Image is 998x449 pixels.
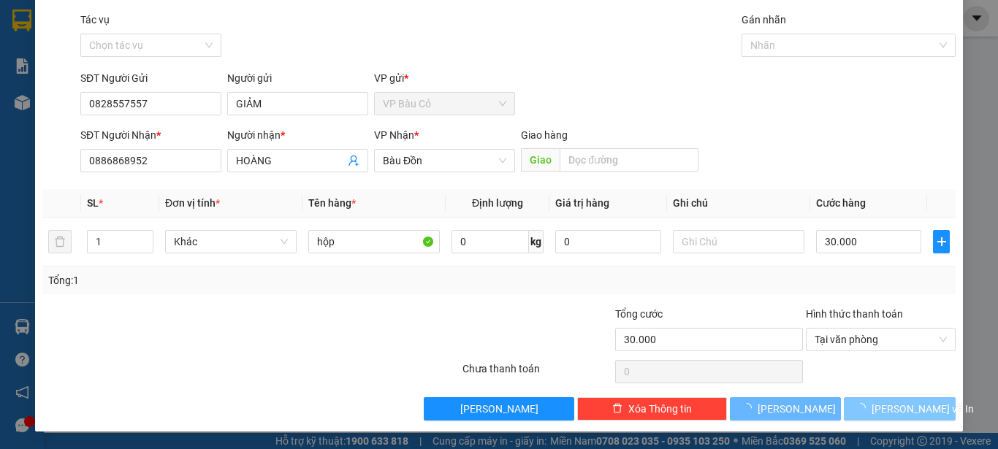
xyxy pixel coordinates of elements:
button: plus [933,230,950,253]
span: Đơn vị tính [165,197,220,209]
input: Dọc đường [560,148,698,172]
input: Ghi Chú [673,230,804,253]
span: Giao hàng [521,129,568,141]
span: loading [856,403,872,413]
button: [PERSON_NAME] và In [844,397,956,421]
div: 30.000 [11,77,133,94]
button: [PERSON_NAME] [730,397,842,421]
div: SĐT Người Nhận [80,127,221,143]
div: SĐT Người Gửi [80,70,221,86]
span: SL [189,101,209,122]
div: 0364121629 [12,47,131,68]
span: Giá trị hàng [555,197,609,209]
span: [PERSON_NAME] [758,401,836,417]
div: Chưa thanh toán [461,361,614,386]
span: Giao [521,148,560,172]
span: Xóa Thông tin [628,401,692,417]
span: Khác [174,231,288,253]
span: Tên hàng [308,197,356,209]
div: Tổng: 1 [48,272,386,288]
button: delete [48,230,72,253]
span: [PERSON_NAME] [460,401,538,417]
span: loading [742,403,758,413]
span: CR : [11,78,34,93]
div: VP Bàu Cỏ [12,12,131,30]
label: Tác vụ [80,14,110,26]
div: Người gửi [227,70,368,86]
div: Người nhận [227,127,368,143]
span: Định lượng [472,197,523,209]
div: 0396785527 [141,47,259,68]
input: VD: Bàn, Ghế [308,230,440,253]
span: Tại văn phòng [815,329,947,350]
span: VP Bàu Cỏ [383,93,506,115]
div: Tên hàng: thùng đồ ăn ( : 1 ) [12,103,259,121]
button: deleteXóa Thông tin [577,397,727,421]
span: Cước hàng [816,197,866,209]
span: kg [529,230,544,253]
span: Nhận: [141,14,175,29]
th: Ghi chú [667,189,810,218]
span: SL [87,197,99,209]
span: Tổng cước [615,308,663,320]
div: quân [141,30,259,47]
input: 0 [555,230,660,253]
div: hoa [12,30,131,47]
label: Hình thức thanh toán [806,308,903,320]
button: [PERSON_NAME] [424,397,574,421]
span: plus [934,236,949,247]
span: VP Nhận [374,129,414,141]
div: An Sương [141,12,259,30]
span: user-add [348,155,359,166]
span: delete [612,403,622,415]
span: [PERSON_NAME] và In [872,401,974,417]
span: Gửi: [12,14,35,29]
label: Gán nhãn [742,14,786,26]
div: VP gửi [374,70,515,86]
span: Bàu Đồn [383,150,506,172]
